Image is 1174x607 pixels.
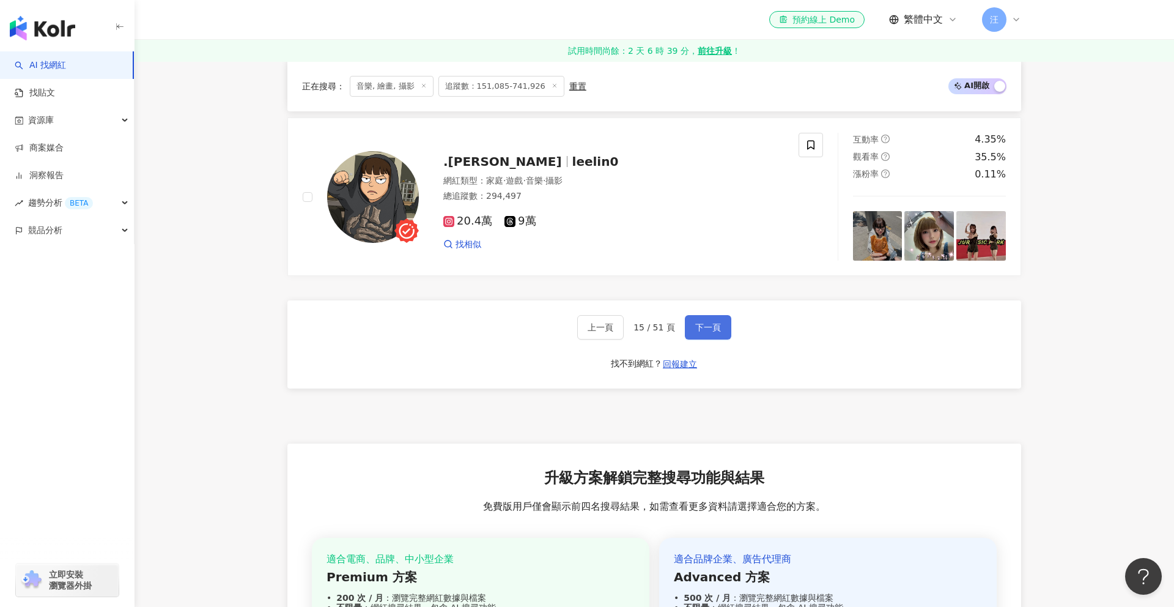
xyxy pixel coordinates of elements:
a: 洞察報告 [15,169,64,182]
span: question-circle [881,152,890,161]
a: 商案媒合 [15,142,64,154]
div: ：瀏覽完整網紅數據與檔案 [674,593,982,603]
iframe: Help Scout Beacon - Open [1125,558,1162,595]
a: searchAI 找網紅 [15,59,66,72]
span: 資源庫 [28,106,54,134]
span: 找相似 [456,239,481,251]
span: leelin0 [572,154,619,169]
div: 0.11% [975,168,1006,181]
span: 家庭 [486,176,503,185]
span: 免費版用戶僅會顯示前四名搜尋結果，如需查看更多資料請選擇適合您的方案。 [483,500,825,513]
div: 重置 [569,81,586,91]
span: 上一頁 [588,322,613,332]
a: 預約線上 Demo [769,11,865,28]
span: 20.4萬 [443,215,492,228]
div: 4.35% [975,133,1006,146]
img: chrome extension [20,570,43,590]
span: 汪 [990,13,999,26]
img: KOL Avatar [327,151,419,243]
strong: 500 次 / 月 [684,593,731,603]
span: 互動率 [853,135,879,144]
span: 音樂, 繪畫, 攝影 [350,76,434,97]
span: 漲粉率 [853,169,879,179]
img: post-image [956,211,1006,261]
span: 9萬 [504,215,536,228]
span: · [543,176,545,185]
span: 攝影 [545,176,563,185]
span: 15 / 51 頁 [633,322,675,332]
span: 回報建立 [663,359,697,369]
a: chrome extension立即安裝 瀏覽器外掛 [16,564,119,597]
div: 35.5% [975,151,1006,164]
span: .[PERSON_NAME] [443,154,562,169]
span: 音樂 [526,176,543,185]
span: · [503,176,506,185]
a: 找相似 [443,239,481,251]
a: 試用時間尚餘：2 天 6 時 39 分，前往升級！ [135,40,1174,62]
div: 預約線上 Demo [779,13,855,26]
span: 正在搜尋 ： [302,81,345,91]
span: 觀看率 [853,152,879,162]
span: question-circle [881,135,890,143]
button: 上一頁 [577,315,624,340]
a: 找貼文 [15,87,55,99]
div: 適合品牌企業、廣告代理商 [674,553,982,566]
div: Advanced 方案 [674,568,982,586]
a: KOL Avatar.[PERSON_NAME]leelin0網紅類型：家庭·遊戲·音樂·攝影總追蹤數：294,49720.4萬9萬找相似互動率question-circle4.35%觀看率qu... [287,117,1021,276]
img: logo [10,16,75,40]
span: 趨勢分析 [28,189,93,217]
img: post-image [904,211,954,261]
span: 遊戲 [506,176,523,185]
strong: 200 次 / 月 [336,593,383,603]
div: BETA [65,197,93,209]
div: Premium 方案 [327,568,635,586]
button: 回報建立 [662,354,698,374]
img: post-image [853,211,903,261]
span: question-circle [881,169,890,178]
span: rise [15,199,23,207]
span: 下一頁 [695,322,721,332]
div: 適合電商、品牌、中小型企業 [327,553,635,566]
div: 總追蹤數 ： 294,497 [443,190,784,203]
div: 網紅類型 ： [443,175,784,187]
span: · [523,176,525,185]
span: 追蹤數：151,085-741,926 [438,76,564,97]
strong: 前往升級 [698,45,732,57]
span: 升級方案解鎖完整搜尋功能與結果 [544,468,764,489]
button: 下一頁 [685,315,731,340]
div: 找不到網紅？ [611,358,662,370]
span: 繁體中文 [904,13,943,26]
span: 立即安裝 瀏覽器外掛 [49,569,92,591]
div: ：瀏覽完整網紅數據與檔案 [327,593,635,603]
span: 競品分析 [28,217,62,244]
